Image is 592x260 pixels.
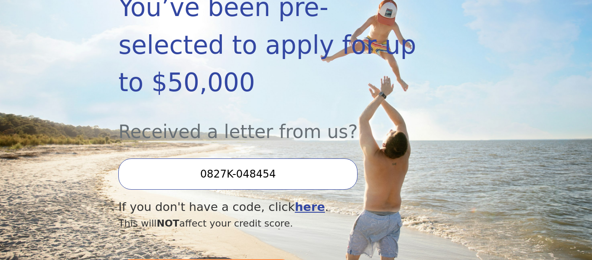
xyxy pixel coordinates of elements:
[118,102,420,145] div: Received a letter from us?
[118,216,420,230] div: This will affect your credit score.
[118,158,358,190] input: Enter your Offer Code:
[295,200,325,214] a: here
[118,198,420,216] div: If you don't have a code, click .
[156,218,179,229] span: NOT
